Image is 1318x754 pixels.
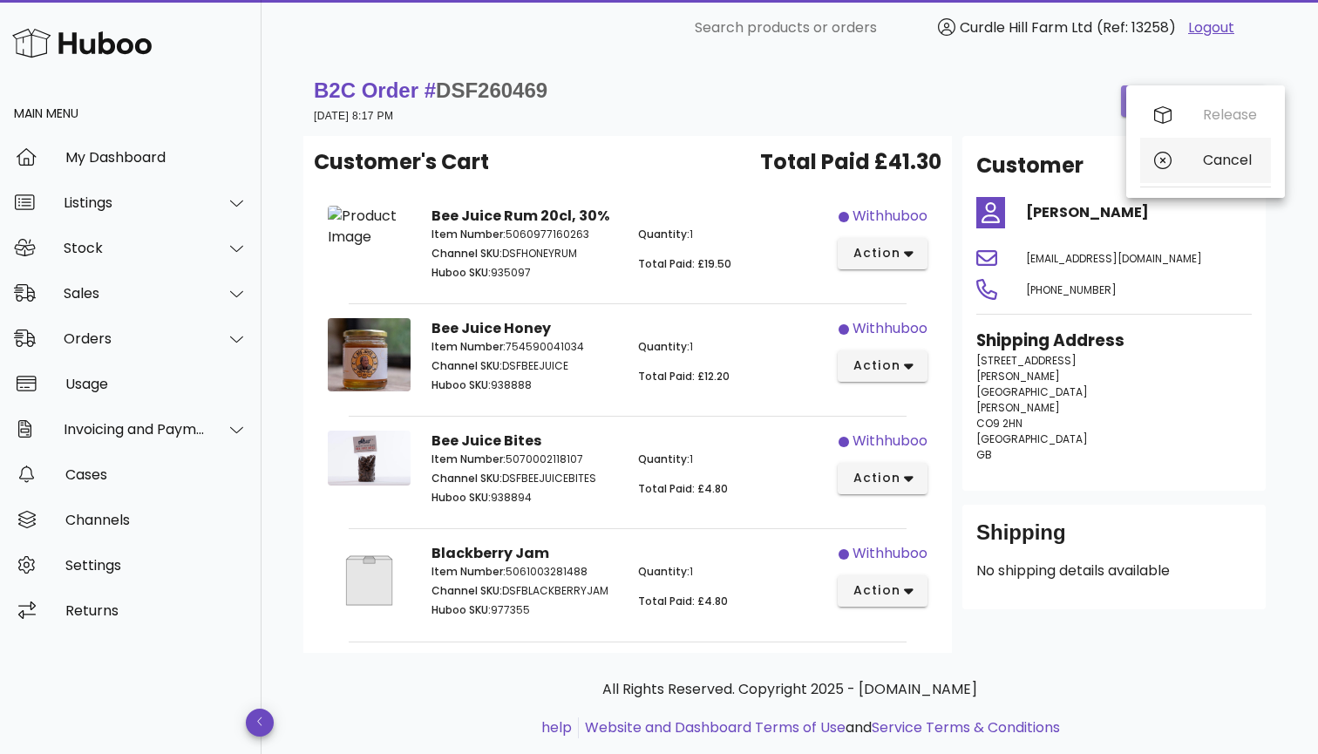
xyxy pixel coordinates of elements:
span: action [852,469,900,487]
div: Shipping [976,519,1252,560]
a: Service Terms & Conditions [872,717,1060,737]
span: Total Paid: £4.80 [638,481,728,496]
span: action [852,357,900,375]
span: Total Paid: £19.50 [638,256,731,271]
span: (Ref: 13258) [1097,17,1176,37]
p: 1 [638,339,824,355]
p: 5060977160263 [431,227,617,242]
span: Item Number: [431,564,506,579]
span: Quantity: [638,227,690,241]
p: No shipping details available [976,560,1252,581]
p: 935097 [431,265,617,281]
p: DSFBEEJUICEBITES [431,471,617,486]
div: withhuboo [853,543,927,564]
li: and [579,717,1060,738]
div: Sales [64,285,206,302]
strong: Bee Juice Rum 20cl, 30% [431,206,609,226]
span: action [852,244,900,262]
div: Listings [64,194,206,211]
span: CO9 2HN [976,416,1022,431]
span: DSF260469 [436,78,547,102]
strong: Blackberry Jam [431,543,549,563]
span: [PERSON_NAME] [976,369,1060,384]
span: Quantity: [638,339,690,354]
div: withhuboo [853,431,927,452]
div: Orders [64,330,206,347]
img: Product Image [328,431,411,486]
span: Huboo SKU: [431,602,491,617]
p: 977355 [431,602,617,618]
div: Invoicing and Payments [64,421,206,438]
p: 5061003281488 [431,564,617,580]
span: Channel SKU: [431,358,502,373]
a: help [541,717,572,737]
span: Item Number: [431,339,506,354]
span: Channel SKU: [431,471,502,486]
div: Settings [65,557,248,574]
div: My Dashboard [65,149,248,166]
p: DSFHONEYRUM [431,246,617,262]
span: GB [976,447,992,462]
span: Curdle Hill Farm Ltd [960,17,1092,37]
span: Huboo SKU: [431,265,491,280]
button: action [838,350,927,382]
small: [DATE] 8:17 PM [314,110,393,122]
span: Item Number: [431,452,506,466]
span: Item Number: [431,227,506,241]
p: All Rights Reserved. Copyright 2025 - [DOMAIN_NAME] [317,679,1262,700]
span: Quantity: [638,564,690,579]
a: Logout [1188,17,1234,38]
div: withhuboo [853,206,927,227]
img: Huboo Logo [12,24,152,62]
span: Huboo SKU: [431,377,491,392]
span: action [852,581,900,600]
h3: Shipping Address [976,329,1252,353]
h2: Customer [976,150,1084,181]
span: Total Paid: £4.80 [638,594,728,608]
img: Product Image [328,318,411,391]
span: [STREET_ADDRESS] [976,353,1077,368]
img: Product Image [328,206,411,248]
span: Quantity: [638,452,690,466]
span: Total Paid £41.30 [760,146,941,178]
p: 938894 [431,490,617,506]
button: action [838,463,927,494]
p: 754590041034 [431,339,617,355]
div: Channels [65,512,248,528]
p: 1 [638,564,824,580]
button: action [838,575,927,607]
div: Cases [65,466,248,483]
button: order actions [1121,85,1266,117]
span: [PERSON_NAME] [976,400,1060,415]
span: Channel SKU: [431,583,502,598]
span: Channel SKU: [431,246,502,261]
span: [GEOGRAPHIC_DATA] [976,384,1088,399]
span: [EMAIL_ADDRESS][DOMAIN_NAME] [1026,251,1202,266]
p: 1 [638,227,824,242]
div: Stock [64,240,206,256]
strong: Bee Juice Bites [431,431,541,451]
a: Website and Dashboard Terms of Use [585,717,846,737]
p: 938888 [431,377,617,393]
p: 1 [638,452,824,467]
span: Customer's Cart [314,146,489,178]
p: DSFBEEJUICE [431,358,617,374]
p: 5070002118107 [431,452,617,467]
span: Huboo SKU: [431,490,491,505]
span: [PHONE_NUMBER] [1026,282,1117,297]
span: Total Paid: £12.20 [638,369,730,384]
button: action [838,238,927,269]
strong: Bee Juice Honey [431,318,551,338]
span: [GEOGRAPHIC_DATA] [976,431,1088,446]
div: Usage [65,376,248,392]
div: Returns [65,602,248,619]
strong: B2C Order # [314,78,547,102]
img: Product Image [328,543,411,618]
div: Cancel [1203,152,1257,168]
h4: [PERSON_NAME] [1026,202,1252,223]
p: DSFBLACKBERRYJAM [431,583,617,599]
div: withhuboo [853,318,927,339]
